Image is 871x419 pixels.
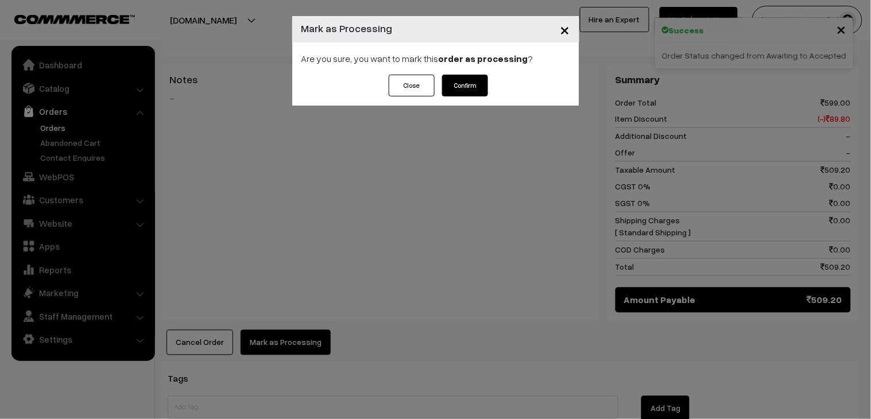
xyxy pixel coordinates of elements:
[292,42,579,75] div: Are you sure, you want to mark this ?
[389,75,435,96] button: Close
[301,21,393,36] h4: Mark as Processing
[560,18,570,40] span: ×
[439,53,528,64] strong: order as processing
[551,11,579,47] button: Close
[442,75,488,96] button: Confirm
